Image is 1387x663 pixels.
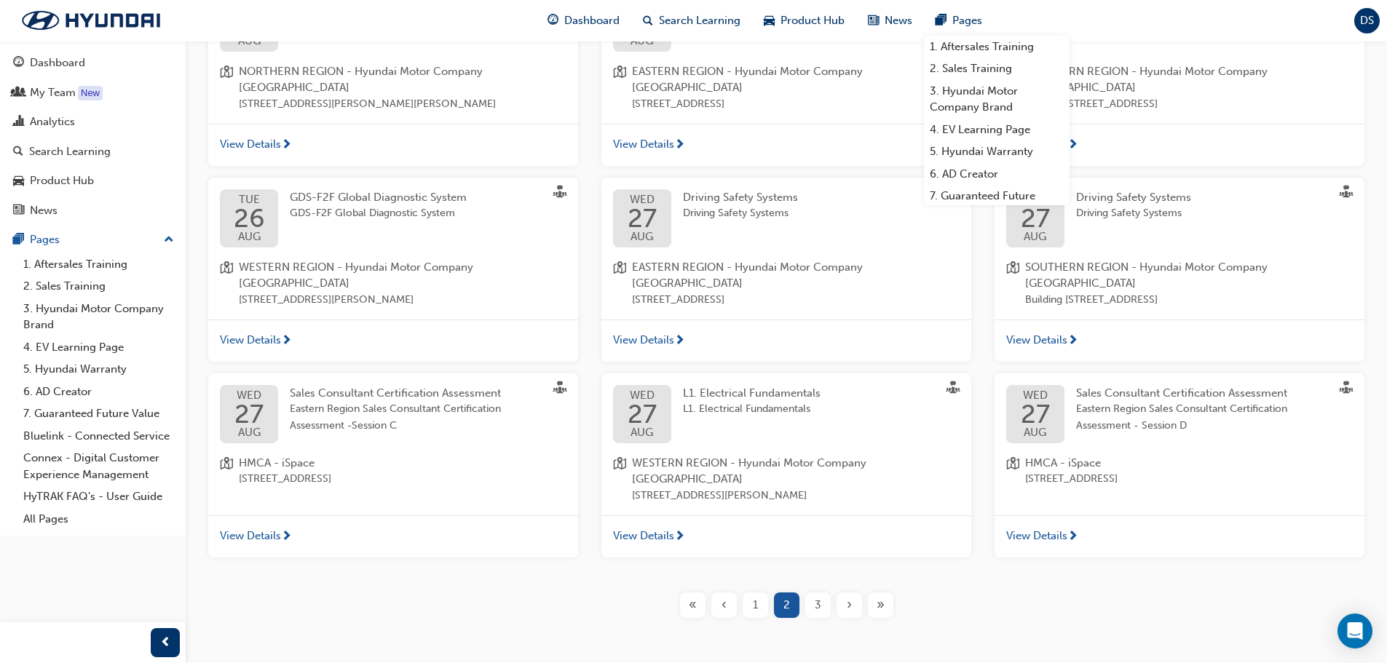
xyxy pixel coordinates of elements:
[17,508,180,531] a: All Pages
[865,592,896,618] button: Last page
[632,292,960,309] span: [STREET_ADDRESS]
[674,335,685,348] span: next-icon
[220,385,566,443] a: WED27AUGSales Consultant Certification AssessmentEastern Region Sales Consultant Certification As...
[6,226,180,253] button: Pages
[947,381,960,397] span: sessionType_FACE_TO_FACE-icon
[290,386,501,400] span: Sales Consultant Certification Assessment
[235,36,264,47] span: AUG
[1006,332,1067,349] span: View Details
[1340,381,1353,397] span: sessionType_FACE_TO_FACE-icon
[548,12,558,30] span: guage-icon
[281,335,292,348] span: next-icon
[1067,531,1078,544] span: next-icon
[764,12,775,30] span: car-icon
[628,194,657,205] span: WED
[1076,205,1191,222] span: Driving Safety Systems
[674,531,685,544] span: next-icon
[239,292,566,309] span: [STREET_ADDRESS][PERSON_NAME]
[17,381,180,403] a: 6. AD Creator
[13,87,24,100] span: people-icon
[234,231,265,242] span: AUG
[613,63,960,113] a: location-iconEASTERN REGION - Hyundai Motor Company [GEOGRAPHIC_DATA][STREET_ADDRESS]
[234,194,265,205] span: TUE
[753,597,758,614] span: 1
[6,197,180,224] a: News
[6,167,180,194] a: Product Hub
[632,63,960,96] span: EASTERN REGION - Hyundai Motor Company [GEOGRAPHIC_DATA]
[13,57,24,70] span: guage-icon
[208,124,578,166] a: View Details
[740,592,771,618] button: Page 1
[30,84,76,101] div: My Team
[613,455,626,504] span: location-icon
[868,12,879,30] span: news-icon
[952,12,982,29] span: Pages
[220,63,566,113] a: location-iconNORTHERN REGION - Hyundai Motor Company [GEOGRAPHIC_DATA][STREET_ADDRESS][PERSON_NAM...
[1025,259,1353,292] span: SOUTHERN REGION - Hyundai Motor Company [GEOGRAPHIC_DATA]
[30,172,94,189] div: Product Hub
[220,259,566,309] a: location-iconWESTERN REGION - Hyundai Motor Company [GEOGRAPHIC_DATA][STREET_ADDRESS][PERSON_NAME]
[802,592,834,618] button: Page 3
[1025,471,1118,488] span: [STREET_ADDRESS]
[1360,12,1374,29] span: DS
[1006,385,1353,443] a: WED27AUGSales Consultant Certification AssessmentEastern Region Sales Consultant Certification As...
[13,146,23,159] span: search-icon
[553,381,566,397] span: sessionType_FACE_TO_FACE-icon
[239,259,566,292] span: WESTERN REGION - Hyundai Motor Company [GEOGRAPHIC_DATA]
[613,385,960,443] a: WED27AUGL1. Electrical FundamentalsL1. Electrical Fundamentals
[601,515,971,557] a: View Details
[1006,528,1067,544] span: View Details
[30,55,85,71] div: Dashboard
[1337,614,1372,648] div: Open Intercom Messenger
[631,6,752,36] a: search-iconSearch Learning
[6,138,180,165] a: Search Learning
[1006,455,1019,488] span: location-icon
[13,116,24,129] span: chart-icon
[1025,96,1353,113] span: Building [STREET_ADDRESS]
[613,63,626,113] span: location-icon
[1006,189,1353,247] a: WED27AUGDriving Safety SystemsDriving Safety Systems
[564,12,620,29] span: Dashboard
[30,231,60,248] div: Pages
[13,175,24,188] span: car-icon
[995,124,1364,166] a: View Details
[643,12,653,30] span: search-icon
[683,386,821,400] span: L1. Electrical Fundamentals
[771,592,802,618] button: Page 2
[17,275,180,298] a: 2. Sales Training
[856,6,924,36] a: news-iconNews
[601,124,971,166] a: View Details
[601,178,971,362] button: WED27AUGDriving Safety SystemsDriving Safety Systemslocation-iconEASTERN REGION - Hyundai Motor C...
[6,47,180,226] button: DashboardMy TeamAnalyticsSearch LearningProduct HubNews
[628,401,657,427] span: 27
[924,185,1070,223] a: 7. Guaranteed Future Value
[239,471,331,488] span: [STREET_ADDRESS]
[689,597,697,614] span: «
[17,425,180,448] a: Bluelink - Connected Service
[683,205,798,222] span: Driving Safety Systems
[290,191,467,204] span: GDS-F2F Global Diagnostic System
[6,79,180,106] a: My Team
[13,205,24,218] span: news-icon
[17,336,180,359] a: 4. EV Learning Page
[239,455,331,472] span: HMCA - iSpace
[220,332,281,349] span: View Details
[613,528,674,544] span: View Details
[924,140,1070,163] a: 5. Hyundai Warranty
[834,592,865,618] button: Next page
[1021,205,1050,231] span: 27
[877,597,885,614] span: »
[30,202,58,219] div: News
[78,86,103,100] div: Tooltip anchor
[628,205,657,231] span: 27
[1025,292,1353,309] span: Building [STREET_ADDRESS]
[708,592,740,618] button: Previous page
[1067,335,1078,348] span: next-icon
[220,455,566,488] a: location-iconHMCA - iSpace[STREET_ADDRESS]
[995,319,1364,362] a: View Details
[220,259,233,309] span: location-icon
[1021,231,1050,242] span: AUG
[613,136,674,153] span: View Details
[17,298,180,336] a: 3. Hyundai Motor Company Brand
